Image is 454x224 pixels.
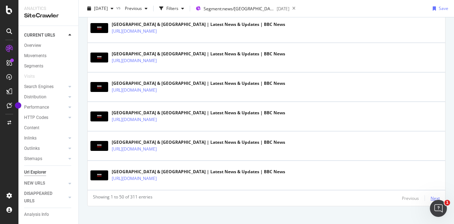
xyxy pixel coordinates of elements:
button: Previous [122,3,150,14]
img: main image [90,23,108,33]
a: Url Explorer [24,169,73,176]
a: [URL][DOMAIN_NAME] [112,57,157,64]
div: Showing 1 to 50 of 311 entries [93,194,153,202]
span: Previous [122,5,142,11]
div: Analytics [24,6,73,12]
a: HTTP Codes [24,114,66,121]
img: main image [90,141,108,151]
img: main image [90,111,108,121]
a: Overview [24,42,73,49]
a: CURRENT URLS [24,32,66,39]
div: Previous [402,195,419,201]
div: Visits [24,73,35,80]
div: Movements [24,52,46,60]
a: Analysis Info [24,211,73,218]
img: main image [90,53,108,62]
div: [GEOGRAPHIC_DATA] & [GEOGRAPHIC_DATA] | Latest News & Updates | BBC News [112,139,285,146]
div: Analysis Info [24,211,49,218]
a: Sitemaps [24,155,66,163]
a: [URL][DOMAIN_NAME] [112,116,157,123]
div: [GEOGRAPHIC_DATA] & [GEOGRAPHIC_DATA] | Latest News & Updates | BBC News [112,169,285,175]
div: Sitemaps [24,155,42,163]
div: Overview [24,42,41,49]
div: [GEOGRAPHIC_DATA] & [GEOGRAPHIC_DATA] | Latest News & Updates | BBC News [112,80,285,87]
div: Url Explorer [24,169,46,176]
div: CURRENT URLS [24,32,55,39]
button: Segment:news/[GEOGRAPHIC_DATA][DATE] [193,3,289,14]
div: NEW URLS [24,180,45,187]
img: main image [90,170,108,180]
a: [URL][DOMAIN_NAME] [112,87,157,94]
button: Save [430,3,448,14]
a: Distribution [24,93,66,101]
div: SiteCrawler [24,12,73,20]
a: DISAPPEARED URLS [24,190,66,205]
span: Segment: news/[GEOGRAPHIC_DATA] [204,6,275,12]
button: [DATE] [84,3,116,14]
div: Distribution [24,93,46,101]
a: NEW URLS [24,180,66,187]
div: Next [431,195,440,201]
a: Performance [24,104,66,111]
div: DISAPPEARED URLS [24,190,60,205]
span: 2025 Sep. 17th [94,5,108,11]
a: Outlinks [24,145,66,152]
a: [URL][DOMAIN_NAME] [112,146,157,153]
a: [URL][DOMAIN_NAME] [112,175,157,182]
div: Filters [166,5,178,11]
button: Filters [156,3,187,14]
span: 1 [444,200,450,206]
a: Movements [24,52,73,60]
span: vs [116,5,122,11]
div: HTTP Codes [24,114,48,121]
iframe: Intercom live chat [430,200,447,217]
div: Segments [24,62,43,70]
img: main image [90,82,108,92]
a: Segments [24,62,73,70]
div: Performance [24,104,49,111]
a: Content [24,124,73,132]
div: Search Engines [24,83,54,91]
button: Next [431,194,440,202]
button: Previous [402,194,419,202]
div: [GEOGRAPHIC_DATA] & [GEOGRAPHIC_DATA] | Latest News & Updates | BBC News [112,51,285,57]
a: Search Engines [24,83,66,91]
div: [DATE] [277,6,289,12]
a: Visits [24,73,42,80]
a: Inlinks [24,135,66,142]
div: Save [439,5,448,11]
div: [GEOGRAPHIC_DATA] & [GEOGRAPHIC_DATA] | Latest News & Updates | BBC News [112,110,285,116]
div: Content [24,124,39,132]
a: [URL][DOMAIN_NAME] [112,28,157,35]
div: Outlinks [24,145,40,152]
div: Tooltip anchor [15,102,21,109]
div: [GEOGRAPHIC_DATA] & [GEOGRAPHIC_DATA] | Latest News & Updates | BBC News [112,21,285,28]
div: Inlinks [24,135,37,142]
